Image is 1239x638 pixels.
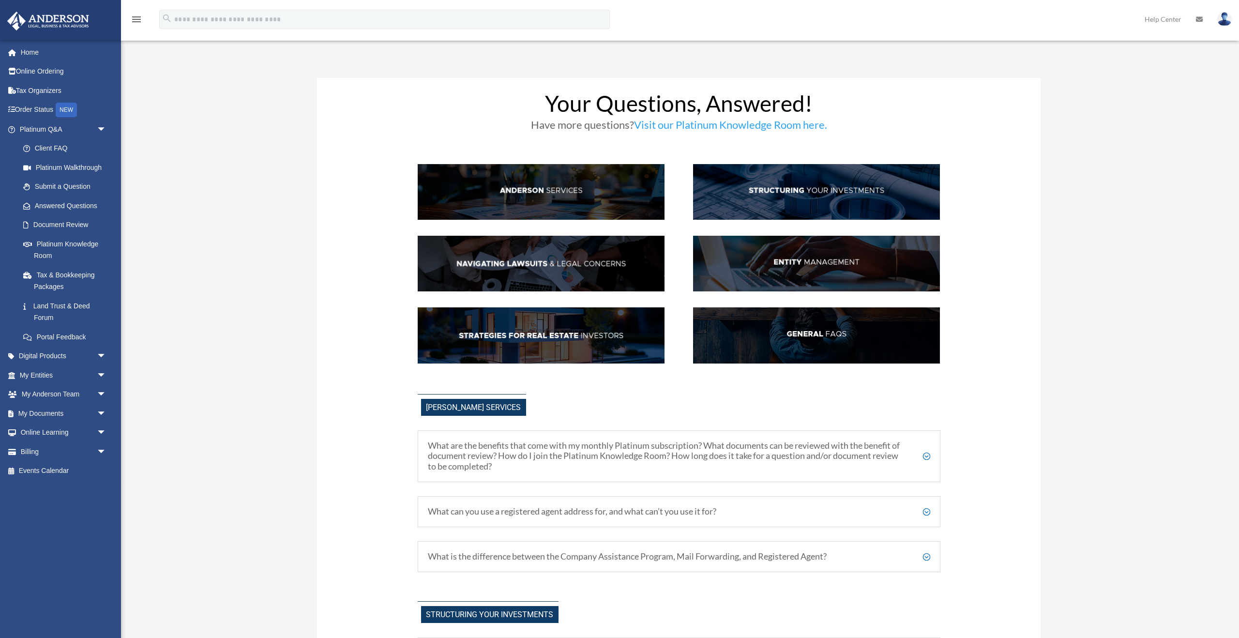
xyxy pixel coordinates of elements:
h3: Have more questions? [418,120,940,135]
a: Billingarrow_drop_down [7,442,121,461]
img: Anderson Advisors Platinum Portal [4,12,92,30]
a: Land Trust & Deed Forum [14,296,121,327]
span: arrow_drop_down [97,347,116,366]
a: Order StatusNEW [7,100,121,120]
a: menu [131,17,142,25]
a: Tax Organizers [7,81,121,100]
a: Document Review [14,215,121,235]
i: menu [131,14,142,25]
a: Online Ordering [7,62,121,81]
h5: What can you use a registered agent address for, and what can’t you use it for? [428,506,930,517]
img: EntManag_hdr [693,236,940,292]
h5: What are the benefits that come with my monthly Platinum subscription? What documents can be revi... [428,441,930,472]
a: Submit a Question [14,177,121,197]
img: StructInv_hdr [693,164,940,220]
a: Platinum Walkthrough [14,158,121,177]
a: Visit our Platinum Knowledge Room here. [634,118,827,136]
span: arrow_drop_down [97,385,116,405]
h1: Your Questions, Answered! [418,92,940,120]
a: Digital Productsarrow_drop_down [7,347,121,366]
img: AndServ_hdr [418,164,665,220]
span: arrow_drop_down [97,120,116,139]
a: Portal Feedback [14,327,121,347]
img: User Pic [1217,12,1232,26]
a: My Entitiesarrow_drop_down [7,365,121,385]
span: arrow_drop_down [97,423,116,443]
h5: What is the difference between the Company Assistance Program, Mail Forwarding, and Registered Ag... [428,551,930,562]
img: NavLaw_hdr [418,236,665,292]
img: GenFAQ_hdr [693,307,940,364]
a: Platinum Knowledge Room [14,234,121,265]
a: Events Calendar [7,461,121,481]
div: NEW [56,103,77,117]
a: Online Learningarrow_drop_down [7,423,121,442]
a: My Documentsarrow_drop_down [7,404,121,423]
a: Answered Questions [14,196,121,215]
img: StratsRE_hdr [418,307,665,364]
a: Home [7,43,121,62]
a: Client FAQ [14,139,116,158]
span: Structuring Your investments [421,606,559,623]
a: Platinum Q&Aarrow_drop_down [7,120,121,139]
span: arrow_drop_down [97,404,116,424]
i: search [162,13,172,24]
span: [PERSON_NAME] Services [421,399,526,416]
span: arrow_drop_down [97,442,116,462]
span: arrow_drop_down [97,365,116,385]
a: My Anderson Teamarrow_drop_down [7,385,121,404]
a: Tax & Bookkeeping Packages [14,265,121,296]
